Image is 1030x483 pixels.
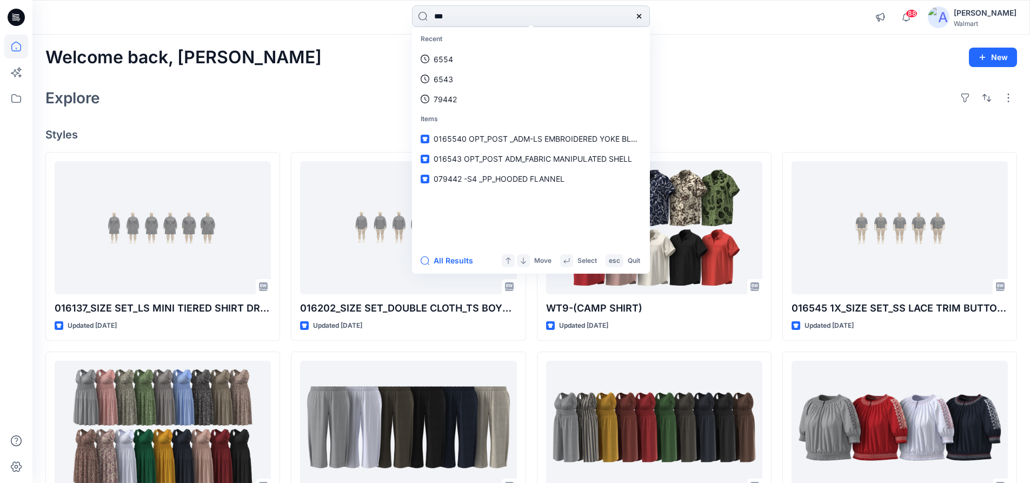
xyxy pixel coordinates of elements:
a: 79442 [414,89,648,109]
button: New [969,48,1017,67]
img: avatar [928,6,949,28]
p: 6554 [434,54,453,65]
h4: Styles [45,128,1017,141]
p: 016202_SIZE SET_DOUBLE CLOTH_TS BOYFRIEND SHIRT [300,301,516,316]
span: 88 [906,9,918,18]
p: 6543 [434,74,453,85]
span: 0165540 OPT_POST _ADM-LS EMBROIDERED YOKE BLOUSE [434,134,652,143]
a: 016545 1X_SIZE SET_SS LACE TRIM BUTTON DOWN TOP [792,161,1008,295]
div: [PERSON_NAME] [954,6,1016,19]
h2: Welcome back, [PERSON_NAME] [45,48,322,68]
p: 016137_SIZE SET_LS MINI TIERED SHIRT DRESS [55,301,271,316]
span: 079442 -S4 _PP_HOODED FLANNEL [434,174,564,183]
a: 016543 OPT_POST ADM_FABRIC MANIPULATED SHELL [414,149,648,169]
p: Updated [DATE] [68,320,117,332]
a: 016202_SIZE SET_DOUBLE CLOTH_TS BOYFRIEND SHIRT [300,161,516,295]
button: All Results [421,254,480,267]
p: Updated [DATE] [313,320,362,332]
p: Recent [414,29,648,49]
a: 6543 [414,69,648,89]
p: Updated [DATE] [805,320,854,332]
p: WT9-(CAMP SHIRT) [546,301,762,316]
a: 0165540 OPT_POST _ADM-LS EMBROIDERED YOKE BLOUSE [414,129,648,149]
p: Updated [DATE] [559,320,608,332]
p: Select [577,255,597,267]
p: Quit [628,255,640,267]
p: esc [609,255,620,267]
span: 016543 OPT_POST ADM_FABRIC MANIPULATED SHELL [434,154,632,163]
p: 79442 [434,94,457,105]
p: Move [534,255,551,267]
a: 6554 [414,49,648,69]
p: 016545 1X_SIZE SET_SS LACE TRIM BUTTON DOWN TOP [792,301,1008,316]
h2: Explore [45,89,100,107]
a: 079442 -S4 _PP_HOODED FLANNEL [414,169,648,189]
div: Walmart [954,19,1016,28]
p: Items [414,109,648,129]
a: 016137_SIZE SET_LS MINI TIERED SHIRT DRESS [55,161,271,295]
a: WT9-(CAMP SHIRT) [546,161,762,295]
